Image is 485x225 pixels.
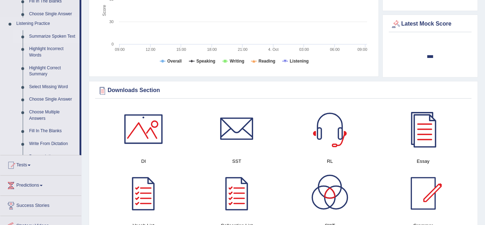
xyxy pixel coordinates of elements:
a: Predictions [0,176,81,193]
h4: Essay [380,157,467,165]
b: - [426,42,434,68]
a: Select Missing Word [26,81,80,93]
a: Choose Single Answer [26,8,80,21]
text: 09:00 [358,47,367,52]
tspan: Writing [230,59,244,64]
a: Write From Dictation [26,138,80,150]
text: 09:00 [115,47,125,52]
a: Highlight Incorrect Words [26,43,80,61]
div: Downloads Section [97,85,470,96]
a: Pronunciation [26,150,80,163]
text: 21:00 [238,47,248,52]
a: Summarize Spoken Text [26,30,80,43]
tspan: Reading [258,59,275,64]
h4: SST [194,157,280,165]
text: 30 [109,20,114,24]
a: Tests [0,155,81,173]
a: Fill In The Blanks [26,125,80,138]
tspan: Speaking [196,59,215,64]
a: Highlight Correct Summary [26,62,80,81]
text: 12:00 [146,47,156,52]
h4: DI [100,157,187,165]
text: 18:00 [207,47,217,52]
text: 03:00 [299,47,309,52]
text: 0 [111,42,114,46]
div: Latest Mock Score [391,19,470,30]
a: Choose Multiple Answers [26,106,80,125]
a: Choose Single Answer [26,93,80,106]
tspan: Overall [167,59,182,64]
tspan: Score [102,5,107,16]
a: Success Stories [0,196,81,214]
tspan: Listening [290,59,309,64]
h4: RL [287,157,373,165]
text: 06:00 [330,47,340,52]
tspan: 4. Oct [268,47,278,52]
a: Listening Practice [13,17,80,30]
text: 15:00 [176,47,186,52]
